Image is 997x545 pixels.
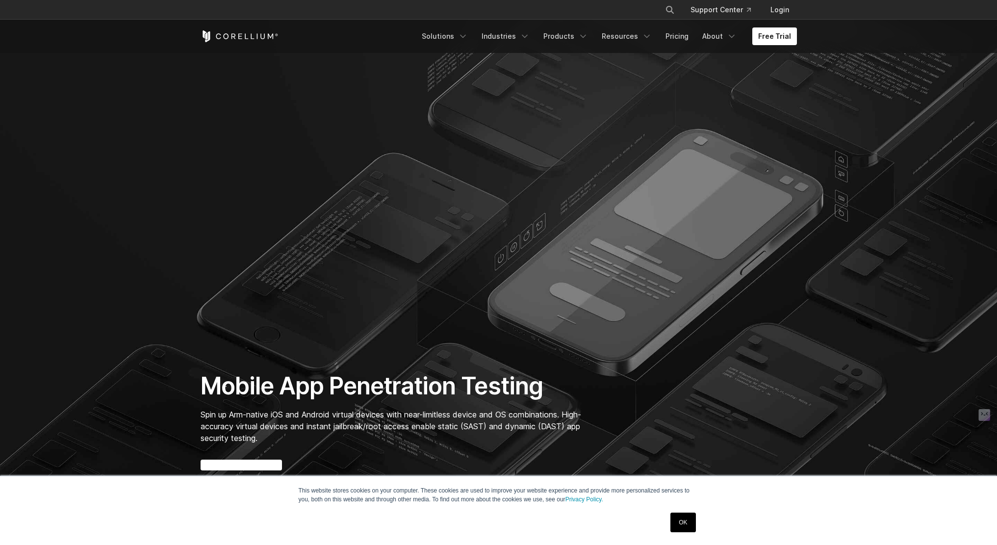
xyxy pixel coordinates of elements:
[416,27,474,45] a: Solutions
[661,1,679,19] button: Search
[596,27,658,45] a: Resources
[476,27,536,45] a: Industries
[752,27,797,45] a: Free Trial
[653,1,797,19] div: Navigation Menu
[201,30,279,42] a: Corellium Home
[763,1,797,19] a: Login
[537,27,594,45] a: Products
[201,410,581,443] span: Spin up Arm-native iOS and Android virtual devices with near-limitless device and OS combinations...
[696,27,742,45] a: About
[660,27,694,45] a: Pricing
[683,1,759,19] a: Support Center
[565,496,603,503] a: Privacy Policy.
[416,27,797,45] div: Navigation Menu
[201,371,591,401] h1: Mobile App Penetration Testing
[299,486,699,504] p: This website stores cookies on your computer. These cookies are used to improve your website expe...
[670,513,695,532] a: OK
